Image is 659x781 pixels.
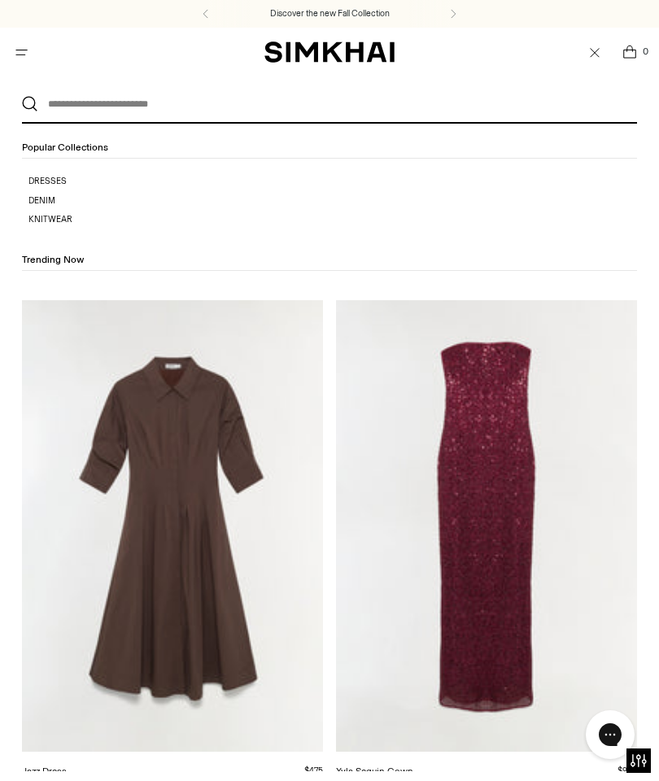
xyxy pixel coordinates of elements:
span: Trending Now [22,254,84,265]
a: Open search modal [578,36,611,69]
a: Discover the new Fall Collection [270,7,390,20]
button: Search [22,96,38,112]
button: Open menu modal [5,36,38,69]
a: Knitwear [28,213,638,226]
a: Jazz Dress [22,766,67,777]
span: 0 [638,44,652,59]
a: Open cart modal [613,36,646,69]
a: Denim [28,194,638,207]
a: Xyla Sequin Gown [336,766,413,777]
a: Dresses [28,175,638,188]
iframe: Gorgias live chat messenger [578,705,643,765]
input: What are you looking for? [38,86,614,122]
a: SIMKHAI [264,41,395,64]
span: Popular Collections [22,142,108,153]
